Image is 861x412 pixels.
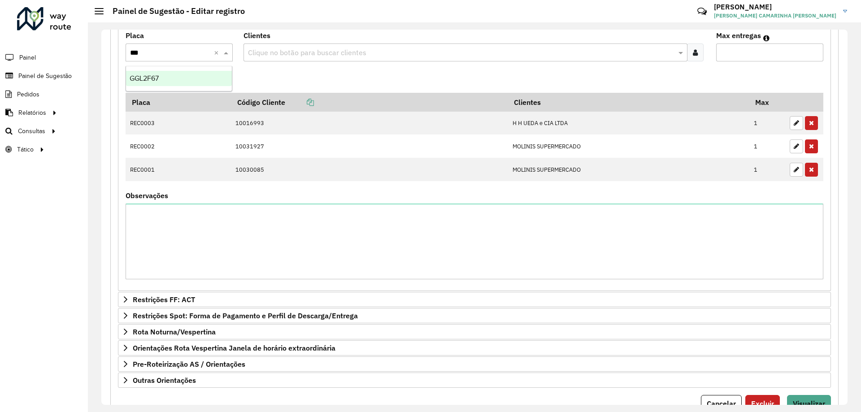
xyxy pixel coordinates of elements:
[133,377,196,384] span: Outras Orientações
[285,98,314,107] a: Copiar
[118,308,831,323] a: Restrições Spot: Forma de Pagamento e Perfil de Descarga/Entrega
[716,30,761,41] label: Max entregas
[126,30,144,41] label: Placa
[231,158,508,181] td: 10030085
[701,395,742,412] button: Cancelar
[126,158,231,181] td: REC0001
[793,399,825,408] span: Visualizar
[714,3,836,11] h3: [PERSON_NAME]
[18,108,46,117] span: Relatórios
[133,360,245,368] span: Pre-Roteirização AS / Orientações
[749,158,785,181] td: 1
[133,344,335,351] span: Orientações Rota Vespertina Janela de horário extraordinária
[118,340,831,356] a: Orientações Rota Vespertina Janela de horário extraordinária
[118,373,831,388] a: Outras Orientações
[18,126,45,136] span: Consultas
[17,145,34,154] span: Tático
[133,328,216,335] span: Rota Noturna/Vespertina
[214,47,222,58] span: Clear all
[707,399,736,408] span: Cancelar
[745,395,780,412] button: Excluir
[508,158,749,181] td: MOLINIS SUPERMERCADO
[104,6,245,16] h2: Painel de Sugestão - Editar registro
[231,93,508,112] th: Código Cliente
[231,112,508,135] td: 10016993
[749,93,785,112] th: Max
[118,356,831,372] a: Pre-Roteirização AS / Orientações
[118,28,831,291] div: Mapas Sugeridos: Placa-Cliente
[126,134,231,158] td: REC0002
[118,324,831,339] a: Rota Noturna/Vespertina
[751,399,774,408] span: Excluir
[133,296,195,303] span: Restrições FF: ACT
[714,12,836,20] span: [PERSON_NAME] CAMARINHA [PERSON_NAME]
[749,112,785,135] td: 1
[244,30,270,41] label: Clientes
[749,134,785,158] td: 1
[17,90,39,99] span: Pedidos
[787,395,831,412] button: Visualizar
[126,66,232,91] ng-dropdown-panel: Options list
[126,112,231,135] td: REC0003
[126,93,231,112] th: Placa
[508,93,749,112] th: Clientes
[692,2,712,21] a: Contato Rápido
[508,112,749,135] td: H H UEDA e CIA LTDA
[133,312,358,319] span: Restrições Spot: Forma de Pagamento e Perfil de Descarga/Entrega
[130,74,159,82] span: GGL2F67
[763,35,770,42] em: Máximo de clientes que serão colocados na mesma rota com os clientes informados
[508,134,749,158] td: MOLINIS SUPERMERCADO
[19,53,36,62] span: Painel
[126,190,168,201] label: Observações
[18,71,72,81] span: Painel de Sugestão
[231,134,508,158] td: 10031927
[118,292,831,307] a: Restrições FF: ACT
